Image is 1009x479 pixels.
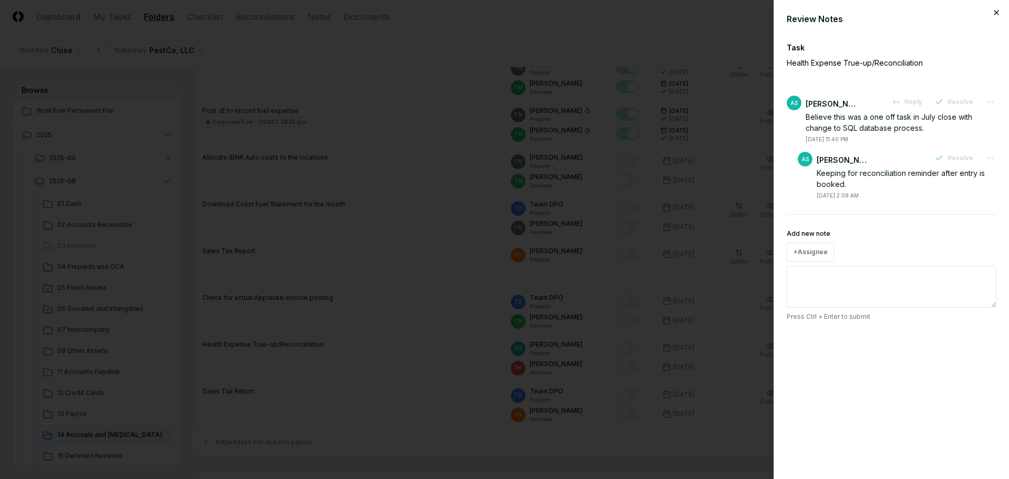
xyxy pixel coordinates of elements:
[948,97,973,107] span: Resolve
[806,136,848,143] div: [DATE] 11:40 PM
[806,98,858,109] div: [PERSON_NAME]
[787,312,996,321] p: Press Ctrl + Enter to submit
[886,92,929,111] button: Reply
[817,168,996,190] div: Keeping for reconciliation reminder after entry is booked.
[790,99,798,107] span: AS
[929,92,980,111] button: Resolve
[817,154,869,165] div: [PERSON_NAME]
[787,243,835,262] button: +Assignee
[801,155,809,163] span: AS
[787,230,830,237] label: Add new note
[787,42,996,53] div: Task
[787,13,996,25] div: Review Notes
[787,57,960,68] p: Health Expense True-up/Reconciliation
[948,153,973,163] span: Resolve
[806,111,996,133] div: Believe this was a one off task in July close with change to SQL database process.
[817,192,859,200] div: [DATE] 2:09 AM
[929,149,980,168] button: Resolve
